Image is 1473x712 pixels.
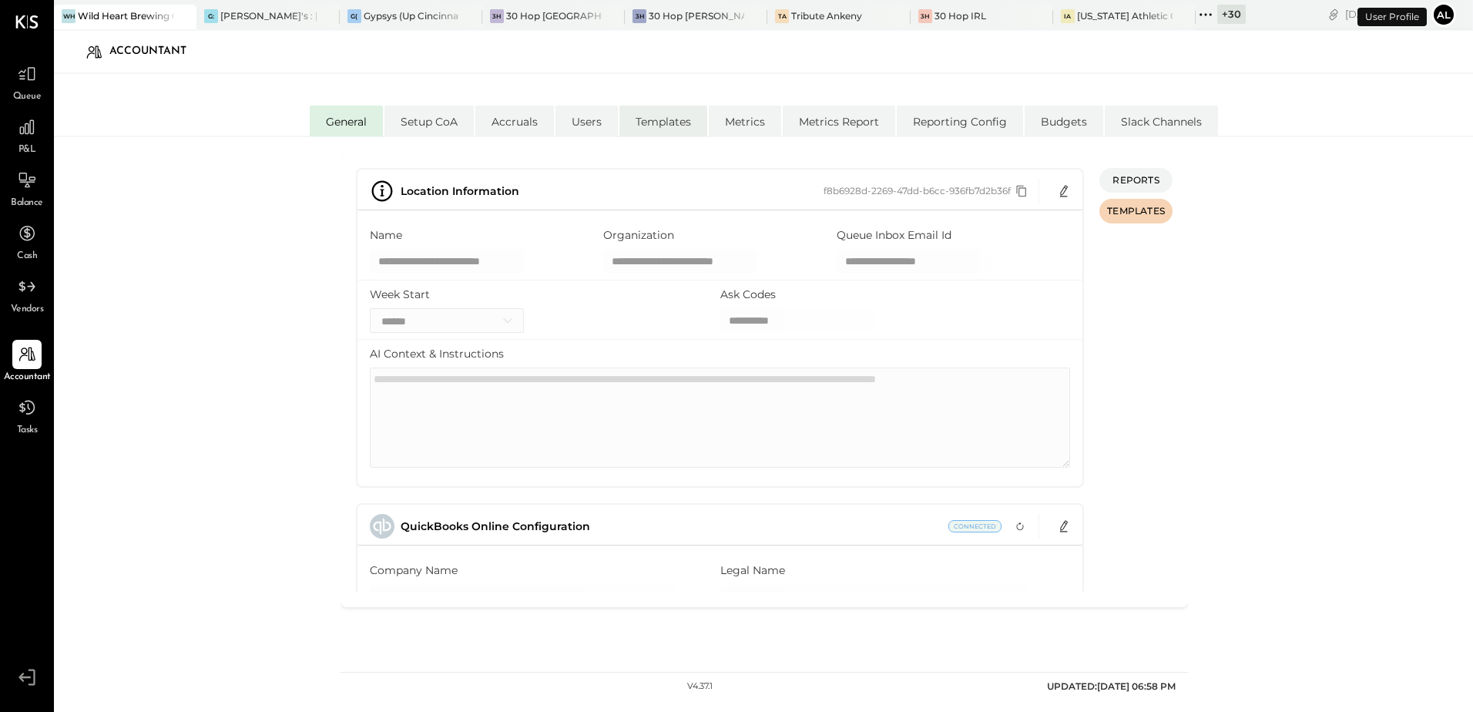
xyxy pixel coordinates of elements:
span: Cash [17,250,37,264]
span: Current Status: Connected [948,520,1002,532]
span: REPORTS [1112,173,1159,186]
li: Templates [619,106,707,136]
a: Accountant [1,340,53,385]
label: Queue Inbox Email Id [837,227,951,243]
label: Company Name [370,563,458,578]
span: Queue [13,90,42,104]
div: Gypsys (Up Cincinnati LLC) - Ignite [364,9,459,22]
li: Metrics Report [783,106,895,136]
span: P&L [18,143,36,157]
label: AI Context & Instructions [370,346,504,361]
div: [US_STATE] Athletic Club [1077,9,1173,22]
span: Balance [11,196,43,210]
button: TEMPLATES [1099,199,1173,223]
div: 3H [918,9,932,23]
label: Organization [603,227,674,243]
div: G: [204,9,218,23]
div: User Profile [1357,8,1427,26]
a: P&L [1,113,53,157]
div: G( [347,9,361,23]
button: Copy id [1011,184,1032,199]
label: Week Start [370,287,430,302]
span: TEMPLATES [1107,204,1165,217]
a: Queue [1,59,53,104]
a: Cash [1,219,53,264]
div: 30 Hop [GEOGRAPHIC_DATA] [506,9,602,22]
div: + 30 [1217,5,1246,24]
label: Legal Name [720,563,785,578]
span: QuickBooks Online Configuration [401,519,590,533]
label: Name [370,227,402,243]
div: Tribute Ankeny [791,9,862,22]
label: Ask Codes [720,287,776,302]
div: Wild Heart Brewing Company [78,9,173,22]
div: 30 Hop IRL [934,9,986,22]
div: 3H [632,9,646,23]
a: Vendors [1,272,53,317]
button: REPORTS [1099,168,1173,193]
div: 3H [490,9,504,23]
div: [DATE] [1345,7,1428,22]
li: General [310,106,383,136]
li: Accruals [475,106,554,136]
span: Vendors [11,303,44,317]
button: Al [1431,2,1456,27]
li: Users [555,106,618,136]
div: f8b6928d-2269-47dd-b6cc-936fb7d2b36f [824,184,1032,199]
li: Setup CoA [384,106,474,136]
a: Balance [1,166,53,210]
span: Location Information [401,184,519,198]
div: Accountant [109,39,202,64]
li: Reporting Config [897,106,1023,136]
div: [PERSON_NAME]'s : [PERSON_NAME]'s [220,9,316,22]
li: Slack Channels [1105,106,1218,136]
span: Tasks [17,424,38,438]
div: 30 Hop [PERSON_NAME] Summit [649,9,744,22]
div: v 4.37.1 [687,680,713,693]
div: WH [62,9,75,23]
div: IA [1061,9,1075,23]
span: Accountant [4,371,51,385]
span: UPDATED: [DATE] 06:58 PM [1047,680,1176,692]
div: TA [775,9,789,23]
li: Budgets [1025,106,1103,136]
a: Tasks [1,393,53,438]
li: Metrics [709,106,781,136]
div: copy link [1326,6,1341,22]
